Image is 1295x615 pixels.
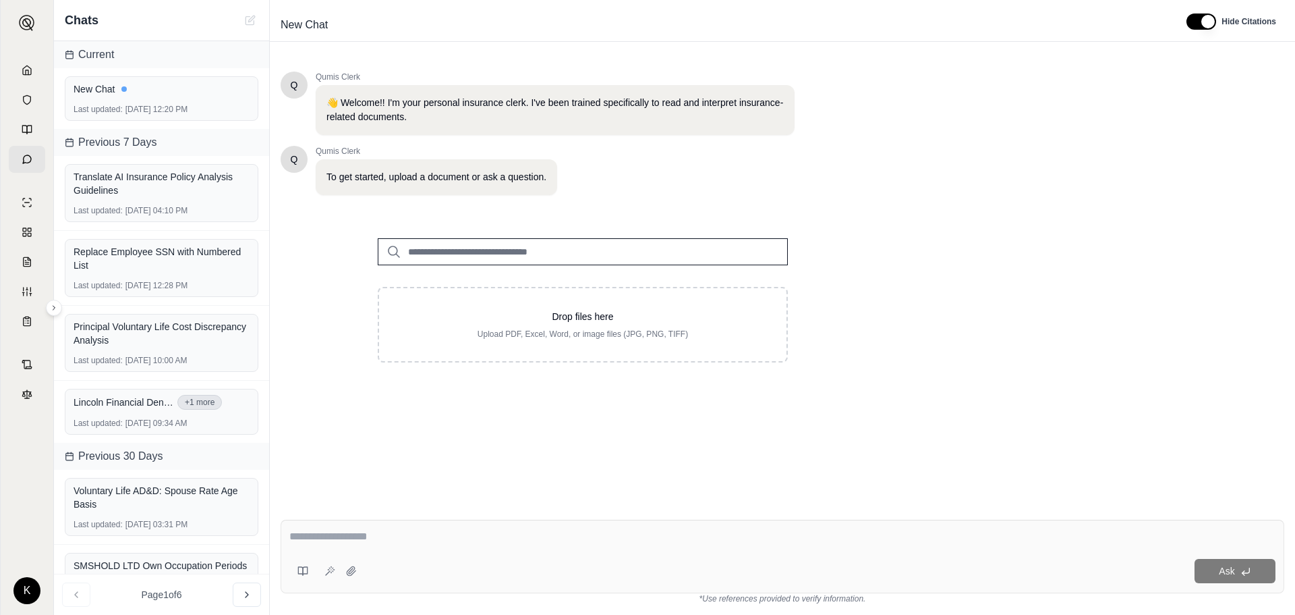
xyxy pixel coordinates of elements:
div: K [13,577,40,604]
button: New Chat [242,12,258,28]
span: Hello [291,78,298,92]
a: Custom Report [9,278,45,305]
div: Replace Employee SSN with Numbered List [74,245,250,272]
a: Policy Comparisons [9,219,45,246]
span: Chats [65,11,98,30]
span: Last updated: [74,519,123,530]
a: Single Policy [9,189,45,216]
div: [DATE] 03:31 PM [74,519,250,530]
span: Hide Citations [1221,16,1276,27]
div: [DATE] 12:20 PM [74,104,250,115]
span: Last updated: [74,205,123,216]
div: [DATE] 09:34 AM [74,418,250,429]
span: Lincoln Financial Dental Certificate [DATE].pdf [74,396,175,409]
span: Last updated: [74,280,123,291]
span: Page 1 of 6 [142,588,182,601]
div: [DATE] 10:00 AM [74,355,250,366]
span: Last updated: [74,104,123,115]
span: Hello [291,153,298,166]
a: Documents Vault [9,86,45,113]
div: Current [54,41,269,68]
button: +1 more [177,395,222,410]
div: [DATE] 04:10 PM [74,205,250,216]
button: Ask [1195,559,1275,583]
a: Chat [9,146,45,173]
div: SMSHOLD LTD Own Occupation Periods [74,559,250,572]
a: Claim Coverage [9,248,45,275]
button: Expand sidebar [46,300,62,316]
div: Edit Title [275,14,1170,36]
div: Previous 7 Days [54,129,269,156]
a: Coverage Table [9,308,45,335]
div: Previous 30 Days [54,443,269,470]
span: Qumis Clerk [316,146,557,157]
div: New Chat [74,82,250,96]
span: Last updated: [74,418,123,429]
div: *Use references provided to verify information. [281,593,1284,604]
p: 👋 Welcome!! I'm your personal insurance clerk. I've been trained specifically to read and interpr... [326,96,784,124]
div: Voluntary Life AD&D: Spouse Rate Age Basis [74,484,250,511]
p: Drop files here [401,310,765,323]
img: Expand sidebar [19,15,35,31]
p: To get started, upload a document or ask a question. [326,170,546,184]
div: [DATE] 12:28 PM [74,280,250,291]
span: Ask [1219,566,1234,577]
a: Legal Search Engine [9,381,45,408]
span: Last updated: [74,355,123,366]
span: New Chat [275,14,333,36]
div: Principal Voluntary Life Cost Discrepancy Analysis [74,320,250,347]
div: Translate AI Insurance Policy Analysis Guidelines [74,170,250,197]
a: Prompt Library [9,116,45,143]
a: Home [9,57,45,84]
button: Expand sidebar [13,9,40,36]
span: Qumis Clerk [316,72,795,82]
p: Upload PDF, Excel, Word, or image files (JPG, PNG, TIFF) [401,329,765,340]
a: Contract Analysis [9,351,45,378]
